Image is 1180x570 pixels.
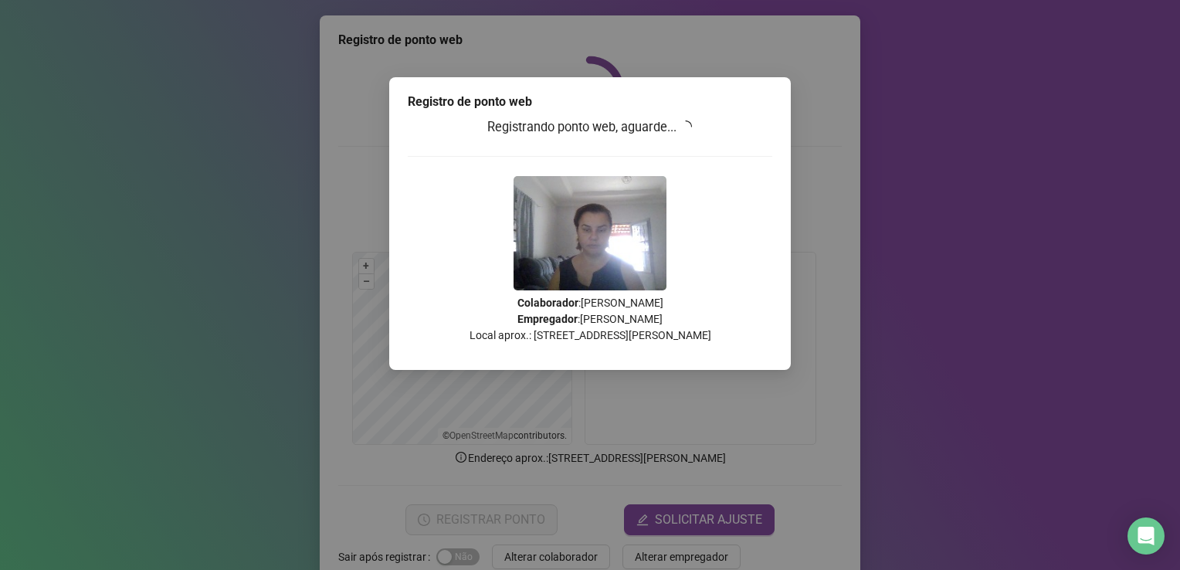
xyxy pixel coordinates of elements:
[1127,517,1165,555] div: Open Intercom Messenger
[680,120,692,133] span: loading
[408,93,772,111] div: Registro de ponto web
[408,117,772,137] h3: Registrando ponto web, aguarde...
[517,313,578,325] strong: Empregador
[514,176,666,290] img: 2Q==
[517,297,578,309] strong: Colaborador
[408,295,772,344] p: : [PERSON_NAME] : [PERSON_NAME] Local aprox.: [STREET_ADDRESS][PERSON_NAME]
